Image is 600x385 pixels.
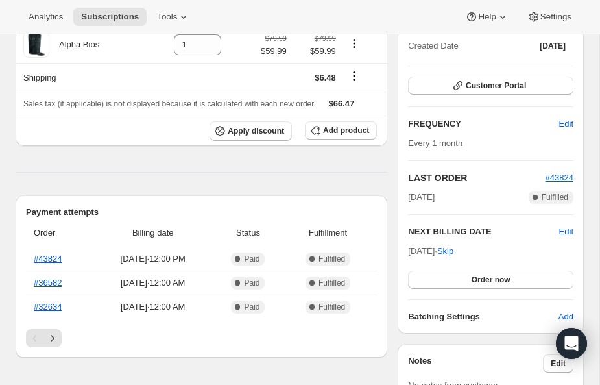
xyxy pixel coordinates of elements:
button: Subscriptions [73,8,147,26]
button: #43824 [546,171,573,184]
span: Add [558,310,573,323]
span: Settings [540,12,571,22]
button: Add [551,306,581,327]
h3: Notes [408,354,543,373]
span: Status [217,227,279,240]
span: Fulfilled [318,302,345,312]
span: Edit [551,358,566,369]
span: $59.99 [261,45,287,58]
span: Billing date [96,227,210,240]
span: $66.47 [329,99,355,108]
span: [DATE] · 12:00 PM [96,253,210,266]
span: Fulfillment [287,227,370,240]
div: Open Intercom Messenger [556,328,587,359]
button: [DATE] [532,37,573,55]
span: [DATE] · [408,246,453,256]
span: Subscriptions [81,12,139,22]
span: [DATE] · 12:00 AM [96,301,210,314]
button: Help [457,8,516,26]
span: Apply discount [228,126,284,136]
button: Customer Portal [408,77,573,95]
span: Skip [437,245,453,258]
button: Settings [520,8,579,26]
span: Fulfilled [542,192,568,203]
span: $6.48 [315,73,336,82]
button: Edit [559,225,573,238]
span: Paid [244,254,259,264]
button: Product actions [344,36,365,51]
span: Paid [244,278,259,288]
span: [DATE] · 12:00 AM [96,277,210,290]
span: $59.99 [294,45,336,58]
small: $79.99 [315,34,336,42]
span: Add product [323,125,369,136]
h2: Payment attempts [26,206,377,219]
button: Add product [305,121,377,140]
button: Skip [429,241,461,262]
nav: Pagination [26,329,377,347]
a: #36582 [34,278,62,288]
button: Next [43,329,62,347]
button: Apply discount [210,121,292,141]
button: Order now [408,271,573,289]
a: #32634 [34,302,62,312]
a: #43824 [546,173,573,182]
h2: FREQUENCY [408,118,558,130]
span: Tools [157,12,177,22]
th: Order [26,219,92,247]
small: $79.99 [265,34,287,42]
th: Shipping [16,63,145,92]
div: Alpha Bios [49,38,99,51]
span: Created Date [408,40,458,53]
span: Paid [244,302,259,312]
h2: LAST ORDER [408,171,545,184]
button: Analytics [21,8,71,26]
span: Analytics [29,12,63,22]
button: Edit [551,114,581,134]
a: #43824 [34,254,62,264]
span: Fulfilled [318,278,345,288]
span: [DATE] [540,41,566,51]
button: Tools [149,8,198,26]
button: Shipping actions [344,69,365,83]
h6: Batching Settings [408,310,558,323]
span: Every 1 month [408,138,462,148]
span: Order now [472,275,510,285]
span: Edit [559,118,573,130]
span: Help [478,12,496,22]
span: [DATE] [408,191,435,204]
h2: NEXT BILLING DATE [408,225,558,238]
span: Customer Portal [466,81,526,91]
button: Edit [543,354,573,373]
span: Sales tax (if applicable) is not displayed because it is calculated with each new order. [23,99,316,108]
span: Fulfilled [318,254,345,264]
